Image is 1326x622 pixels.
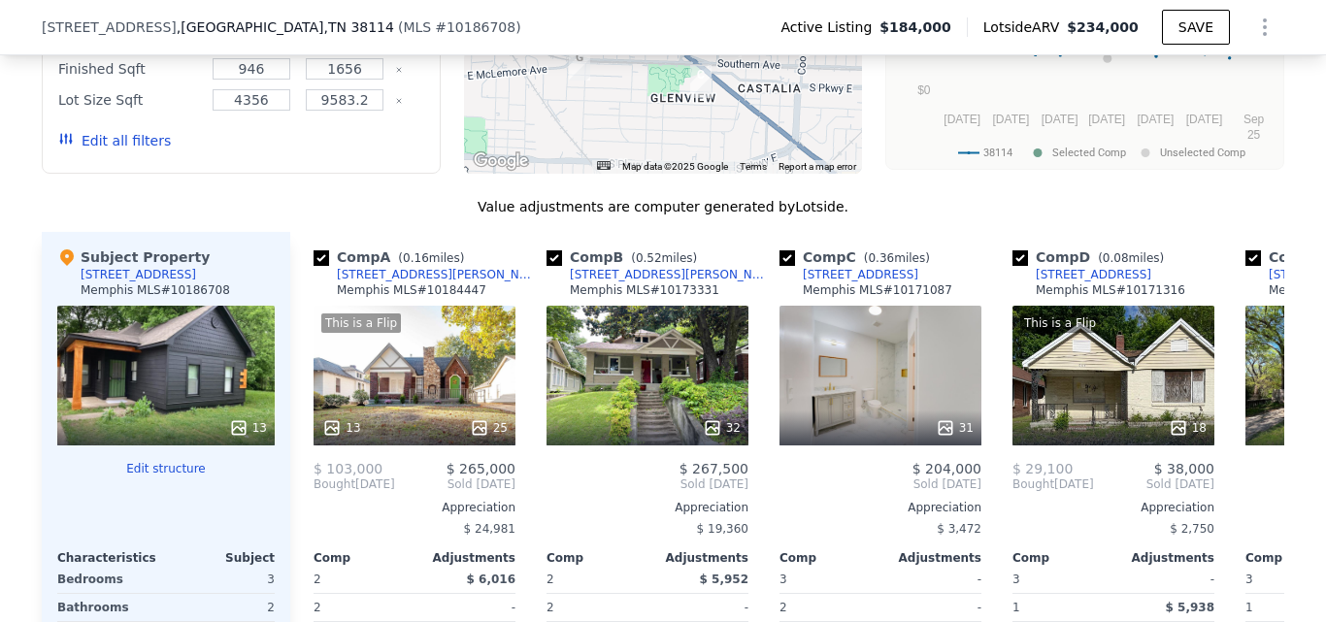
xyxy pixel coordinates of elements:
[57,550,166,566] div: Characteristics
[636,251,662,265] span: 0.52
[993,113,1030,126] text: [DATE]
[42,197,1284,216] div: Value adjustments are computer generated by Lotside .
[1020,313,1100,333] div: This is a Flip
[469,148,533,174] img: Google
[314,476,355,492] span: Bought
[57,566,162,593] div: Bedrooms
[1170,522,1214,536] span: $ 2,750
[779,476,981,492] span: Sold [DATE]
[469,148,533,174] a: Open this area in Google Maps (opens a new window)
[547,476,748,492] span: Sold [DATE]
[1137,113,1174,126] text: [DATE]
[779,247,938,267] div: Comp C
[1012,476,1054,492] span: Bought
[337,282,486,298] div: Memphis MLS # 10184447
[547,594,644,621] div: 2
[1162,10,1230,45] button: SAVE
[447,461,515,476] span: $ 265,000
[803,282,952,298] div: Memphis MLS # 10171087
[623,251,705,265] span: ( miles)
[779,500,981,515] div: Appreciation
[229,418,267,438] div: 13
[779,573,787,586] span: 3
[314,500,515,515] div: Appreciation
[1012,461,1073,476] span: $ 29,100
[314,594,411,621] div: 2
[1012,573,1020,586] span: 3
[884,566,981,593] div: -
[1245,573,1253,586] span: 3
[868,251,894,265] span: 0.36
[779,594,877,621] div: 2
[570,267,772,282] div: [STREET_ADDRESS][PERSON_NAME]
[464,522,515,536] span: $ 24,981
[390,251,472,265] span: ( miles)
[1090,251,1172,265] span: ( miles)
[81,282,230,298] div: Memphis MLS # 10186708
[703,418,741,438] div: 32
[1042,113,1078,126] text: [DATE]
[314,573,321,586] span: 2
[403,19,431,35] span: MLS
[470,418,508,438] div: 25
[337,267,539,282] div: [STREET_ADDRESS][PERSON_NAME]
[884,594,981,621] div: -
[1012,550,1113,566] div: Comp
[1088,113,1125,126] text: [DATE]
[647,550,748,566] div: Adjustments
[597,161,611,170] button: Keyboard shortcuts
[680,461,748,476] span: $ 267,500
[1012,267,1151,282] a: [STREET_ADDRESS]
[983,147,1012,159] text: 38114
[1036,267,1151,282] div: [STREET_ADDRESS]
[1245,8,1284,47] button: Show Options
[42,17,177,37] span: [STREET_ADDRESS]
[314,267,539,282] a: [STREET_ADDRESS][PERSON_NAME]
[414,550,515,566] div: Adjustments
[880,550,981,566] div: Adjustments
[1094,476,1214,492] span: Sold [DATE]
[314,461,382,476] span: $ 103,000
[1117,566,1214,593] div: -
[170,566,275,593] div: 3
[1243,113,1265,126] text: Sep
[570,282,719,298] div: Memphis MLS # 10173331
[547,247,705,267] div: Comp B
[418,594,515,621] div: -
[700,573,748,586] span: $ 5,952
[690,65,712,98] div: 1867 Waverly Ave
[1160,147,1245,159] text: Unselected Comp
[779,161,856,172] a: Report a map error
[1012,500,1214,515] div: Appreciation
[177,17,394,37] span: , [GEOGRAPHIC_DATA]
[57,594,162,621] div: Bathrooms
[1052,147,1126,159] text: Selected Comp
[936,418,974,438] div: 31
[58,131,171,150] button: Edit all filters
[740,161,767,172] a: Terms (opens in new tab)
[622,161,728,172] span: Map data ©2025 Google
[395,97,403,105] button: Clear
[170,594,275,621] div: 2
[1012,247,1172,267] div: Comp D
[779,267,918,282] a: [STREET_ADDRESS]
[1166,601,1214,614] span: $ 5,938
[1154,461,1214,476] span: $ 38,000
[983,17,1067,37] span: Lotside ARV
[547,500,748,515] div: Appreciation
[57,247,210,267] div: Subject Property
[1169,418,1207,438] div: 18
[651,594,748,621] div: -
[314,550,414,566] div: Comp
[879,17,951,37] span: $184,000
[1012,476,1094,492] div: [DATE]
[57,461,275,476] button: Edit structure
[917,83,931,97] text: $0
[395,476,515,492] span: Sold [DATE]
[547,267,772,282] a: [STREET_ADDRESS][PERSON_NAME]
[435,19,515,35] span: # 10186708
[58,86,201,114] div: Lot Size Sqft
[322,418,360,438] div: 13
[912,461,981,476] span: $ 204,000
[398,17,521,37] div: ( )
